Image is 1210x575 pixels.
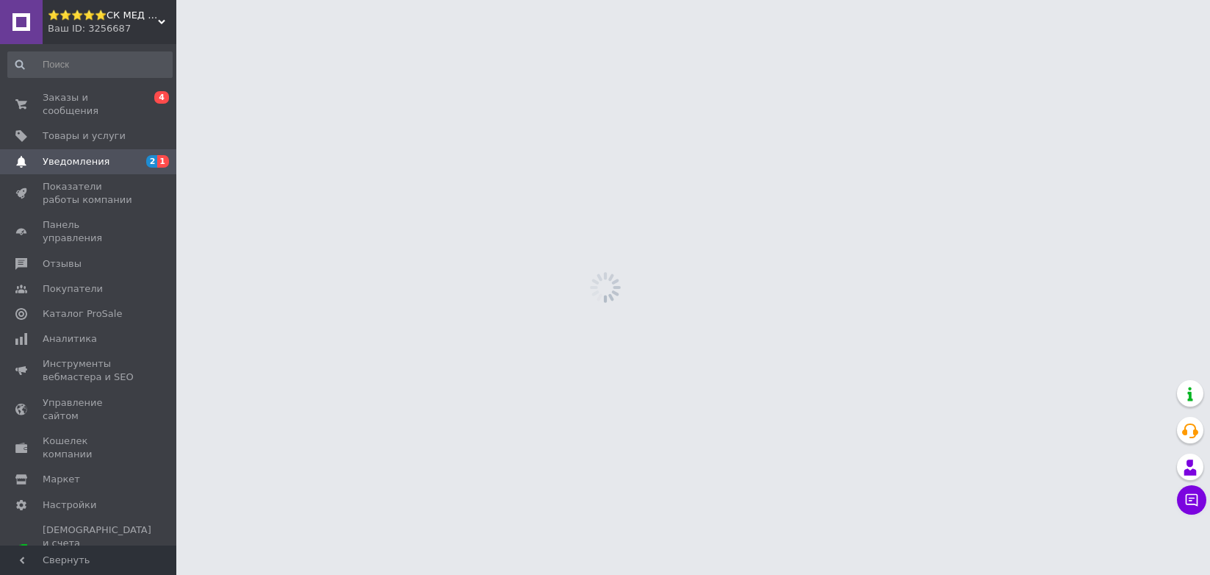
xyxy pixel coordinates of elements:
[48,9,158,22] span: ⭐️⭐️⭐️⭐️⭐️СК МЕД ПЛЮС
[43,473,80,486] span: Маркет
[43,129,126,143] span: Товары и услуги
[43,282,103,296] span: Покупатели
[43,435,136,461] span: Кошелек компании
[154,91,169,104] span: 4
[1177,485,1206,515] button: Чат с покупателем
[157,155,169,168] span: 1
[7,51,173,78] input: Поиск
[43,91,136,118] span: Заказы и сообщения
[43,257,82,271] span: Отзывы
[43,155,109,168] span: Уведомления
[43,396,136,423] span: Управление сайтом
[146,155,158,168] span: 2
[43,332,97,346] span: Аналитика
[43,218,136,245] span: Панель управления
[48,22,176,35] div: Ваш ID: 3256687
[43,499,96,512] span: Настройки
[43,180,136,207] span: Показатели работы компании
[43,357,136,384] span: Инструменты вебмастера и SEO
[43,307,122,321] span: Каталог ProSale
